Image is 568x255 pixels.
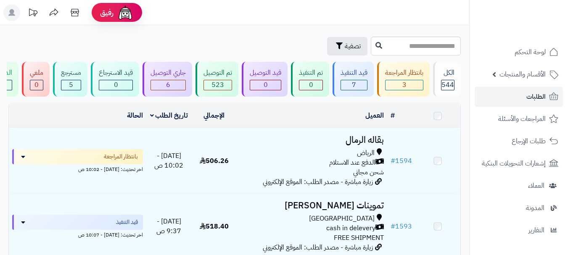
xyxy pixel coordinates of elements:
a: التقارير [475,220,563,240]
div: مسترجع [61,68,81,78]
div: بانتظار المراجعة [385,68,423,78]
span: زيارة مباشرة - مصدر الطلب: الموقع الإلكتروني [263,242,373,252]
span: الرياض [357,148,375,158]
a: قيد التوصيل 0 [240,62,289,97]
span: [DATE] - 9:37 ص [156,216,181,236]
a: قيد الاسترجاع 0 [89,62,141,97]
span: طلبات الإرجاع [512,135,546,147]
span: بانتظار المراجعة [104,152,138,161]
span: cash in delevery [326,223,375,233]
div: تم التوصيل [203,68,232,78]
a: ملغي 0 [20,62,51,97]
div: تم التنفيذ [299,68,323,78]
span: الدفع عند الاستلام [329,158,375,168]
div: قيد التنفيذ [341,68,367,78]
span: لوحة التحكم [515,46,546,58]
span: المدونة [526,202,544,214]
a: إشعارات التحويلات البنكية [475,153,563,174]
img: logo-2.png [511,21,560,39]
div: 0 [299,80,322,90]
span: 0 [309,80,313,90]
span: 7 [352,80,356,90]
span: شحن مجاني [353,167,384,177]
div: اخر تحديث: [DATE] - 10:02 ص [12,164,143,173]
span: 0 [264,80,268,90]
span: FREE SHIPMENT [334,233,384,243]
span: 0 [114,80,118,90]
a: طلبات الإرجاع [475,131,563,151]
div: 6 [151,80,185,90]
h3: تموينات [PERSON_NAME] [240,201,384,210]
div: 5 [61,80,81,90]
a: قيد التنفيذ 7 [331,62,375,97]
button: تصفية [327,37,367,55]
div: 7 [341,80,367,90]
span: المراجعات والأسئلة [498,113,546,125]
span: 5 [69,80,73,90]
a: الطلبات [475,87,563,107]
a: #1593 [391,221,412,231]
a: تم التوصيل 523 [194,62,240,97]
a: بانتظار المراجعة 3 [375,62,431,97]
span: 523 [211,80,224,90]
span: 518.40 [200,221,229,231]
span: 0 [34,80,39,90]
a: #1594 [391,156,412,166]
span: الأقسام والمنتجات [499,68,546,80]
div: الكل [441,68,454,78]
div: اخر تحديث: [DATE] - 10:07 ص [12,230,143,239]
div: 0 [30,80,43,90]
div: ملغي [30,68,43,78]
a: الحالة [127,110,143,121]
span: تصفية [345,41,361,51]
a: المراجعات والأسئلة [475,109,563,129]
div: 0 [99,80,132,90]
span: رفيق [100,8,114,18]
a: تاريخ الطلب [150,110,188,121]
a: # [391,110,395,121]
a: لوحة التحكم [475,42,563,62]
a: العميل [365,110,384,121]
span: 3 [402,80,407,90]
span: 544 [441,80,454,90]
img: ai-face.png [117,4,134,21]
span: قيد التنفيذ [116,218,138,226]
h3: بقاله الرمال [240,135,384,145]
span: 506.26 [200,156,229,166]
span: # [391,221,395,231]
a: المدونة [475,198,563,218]
span: [DATE] - 10:02 ص [154,151,183,171]
a: تم التنفيذ 0 [289,62,331,97]
a: العملاء [475,176,563,196]
span: زيارة مباشرة - مصدر الطلب: الموقع الإلكتروني [263,177,373,187]
span: # [391,156,395,166]
a: الإجمالي [203,110,225,121]
div: 523 [204,80,232,90]
a: الكل544 [431,62,462,97]
span: العملاء [528,180,544,192]
span: التقارير [528,224,544,236]
a: تحديثات المنصة [22,4,43,23]
div: جاري التوصيل [151,68,186,78]
div: قيد الاسترجاع [99,68,133,78]
span: 6 [166,80,170,90]
div: 0 [250,80,281,90]
a: مسترجع 5 [51,62,89,97]
span: [GEOGRAPHIC_DATA] [309,214,375,223]
span: إشعارات التحويلات البنكية [482,158,546,169]
span: الطلبات [526,91,546,103]
div: قيد التوصيل [250,68,281,78]
div: 3 [386,80,423,90]
a: جاري التوصيل 6 [141,62,194,97]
